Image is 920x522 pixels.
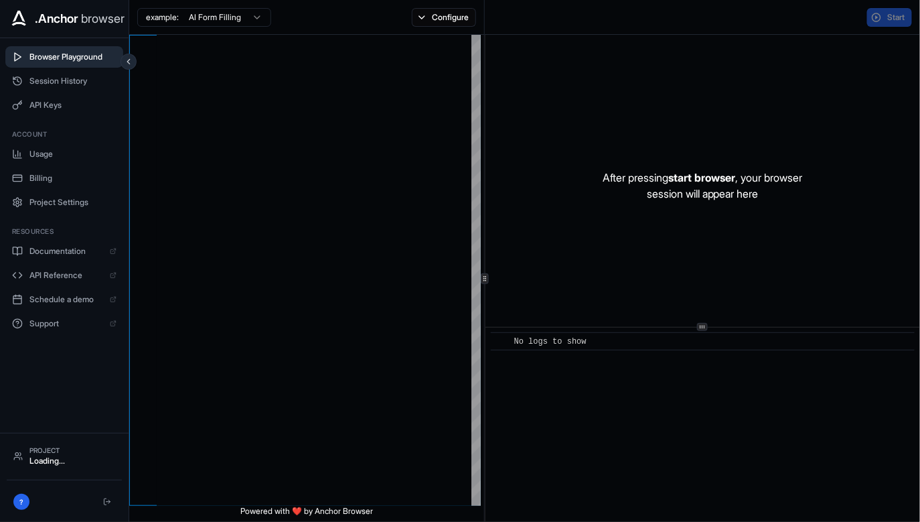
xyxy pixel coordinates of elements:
[29,76,117,86] span: Session History
[5,192,123,213] button: Project Settings
[29,270,103,281] span: API Reference
[5,289,123,310] a: Schedule a demo
[5,313,123,334] a: Support
[29,52,117,62] span: Browser Playground
[8,8,29,29] img: Anchor Icon
[412,8,477,27] button: Configure
[12,129,117,139] h3: Account
[5,94,123,116] button: API Keys
[5,265,123,286] a: API Reference
[29,294,103,305] span: Schedule a demo
[29,246,103,257] span: Documentation
[29,456,115,466] div: Loading...
[497,335,504,348] span: ​
[514,337,587,346] span: No logs to show
[668,171,735,184] span: start browser
[29,197,117,208] span: Project Settings
[29,149,117,159] span: Usage
[29,100,117,111] span: API Keys
[81,9,125,28] span: browser
[5,241,123,262] a: Documentation
[19,497,23,507] span: ?
[29,446,115,456] div: Project
[603,170,802,202] p: After pressing , your browser session will appear here
[7,440,122,472] button: ProjectLoading...
[5,70,123,92] button: Session History
[5,46,123,68] button: Browser Playground
[5,143,123,165] button: Usage
[121,54,137,70] button: Collapse sidebar
[29,173,117,184] span: Billing
[5,168,123,189] button: Billing
[240,506,373,522] span: Powered with ❤️ by Anchor Browser
[146,12,179,23] span: example:
[12,226,117,237] h3: Resources
[35,9,78,28] span: .Anchor
[29,318,103,329] span: Support
[99,494,115,510] button: Logout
